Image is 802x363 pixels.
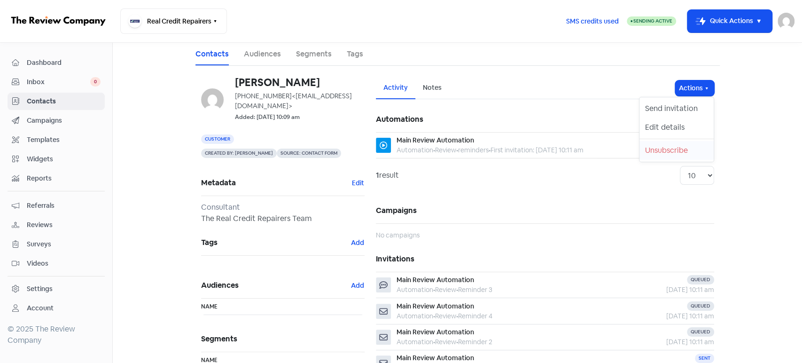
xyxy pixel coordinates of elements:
[27,239,101,249] span: Surveys
[397,285,492,295] div: Automation Review Reminder 3
[201,88,224,111] img: 63d9a214350beccf8fa705544254c60f
[8,216,105,234] a: Reviews
[27,284,53,294] div: Settings
[8,236,105,253] a: Surveys
[458,146,489,154] span: reminders
[350,280,365,291] button: Add
[433,146,435,154] b: •
[376,231,420,239] span: No campaigns
[456,312,458,320] b: •
[687,275,714,284] div: Queued
[695,354,714,363] div: Sent
[633,18,672,24] span: Sending Active
[491,146,584,154] span: First invitation: [DATE] 10:11 am
[347,48,363,60] a: Tags
[235,113,300,122] small: Added: [DATE] 10:09 am
[376,198,714,223] h5: Campaigns
[397,337,492,347] div: Automation Review Reminder 2
[8,73,105,91] a: Inbox 0
[435,146,456,154] span: Review
[8,280,105,298] a: Settings
[27,77,90,87] span: Inbox
[8,131,105,149] a: Templates
[27,135,101,145] span: Templates
[27,154,101,164] span: Widgets
[8,150,105,168] a: Widgets
[244,48,281,60] a: Audiences
[277,149,341,158] span: Source: Contact form
[8,54,105,71] a: Dashboard
[456,285,458,294] b: •
[397,135,474,145] div: Main Review Automation
[639,118,714,137] button: Edit details
[639,99,714,118] button: Send invitation
[456,146,458,154] b: •
[376,246,714,272] h5: Invitations
[235,77,365,87] h6: [PERSON_NAME]
[201,149,277,158] span: Created by: [PERSON_NAME]
[397,276,474,284] span: Main Review Automation
[433,285,435,294] b: •
[27,116,101,126] span: Campaigns
[8,112,105,129] a: Campaigns
[376,107,714,132] h5: Automations
[489,146,491,154] b: •
[611,311,714,321] div: [DATE] 10:11 am
[120,8,227,34] button: Real Credit Repairers
[27,259,101,268] span: Videos
[639,141,714,160] button: Unsubscribe
[8,197,105,214] a: Referrals
[27,96,101,106] span: Contacts
[201,278,350,292] span: Audiences
[8,255,105,272] a: Videos
[27,220,101,230] span: Reviews
[687,301,714,311] div: Queued
[687,10,772,32] button: Quick Actions
[27,58,101,68] span: Dashboard
[8,170,105,187] a: Reports
[675,80,714,96] button: Actions
[566,16,619,26] span: SMS credits used
[687,327,714,337] div: Queued
[611,285,714,295] div: [DATE] 10:11 am
[8,324,105,346] div: © 2025 The Review Company
[27,201,101,211] span: Referrals
[201,236,350,250] span: Tags
[397,146,433,154] span: Automation
[456,338,458,346] b: •
[201,326,365,352] h5: Segments
[558,16,627,25] a: SMS credits used
[611,337,714,347] div: [DATE] 10:11 am
[8,93,105,110] a: Contacts
[8,300,105,317] a: Account
[397,328,474,336] span: Main Review Automation
[383,83,408,93] div: Activity
[778,13,794,30] img: User
[235,92,352,110] span: <[EMAIL_ADDRESS][DOMAIN_NAME]>
[90,77,101,87] span: 0
[235,91,365,111] div: [PHONE_NUMBER]
[201,134,234,144] span: Customer
[376,170,399,181] div: result
[627,16,676,27] a: Sending Active
[351,178,365,189] button: Edit
[296,48,332,60] a: Segments
[423,83,442,93] div: Notes
[201,213,365,224] div: The Real Credit Repairers Team
[201,299,365,315] th: Name
[27,174,101,183] span: Reports
[376,170,379,180] strong: 1
[433,338,435,346] b: •
[27,303,54,313] div: Account
[350,237,365,248] button: Add
[397,302,474,310] span: Main Review Automation
[397,311,492,321] div: Automation Review Reminder 4
[201,176,351,190] span: Metadata
[195,48,229,60] a: Contacts
[433,312,435,320] b: •
[397,354,474,362] span: Main Review Automation
[201,202,365,213] div: Consultant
